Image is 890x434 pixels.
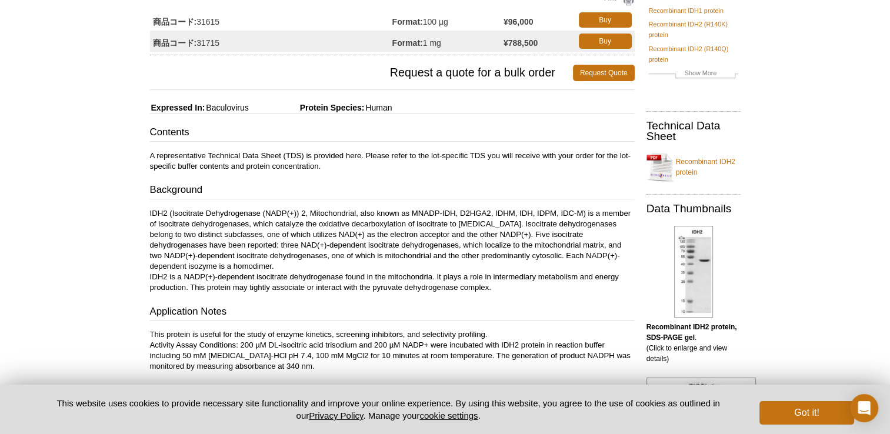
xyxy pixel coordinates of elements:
[150,103,205,112] span: Expressed In:
[251,103,365,112] span: Protein Species:
[649,19,738,40] a: Recombinant IDH2 (R140K) protein
[150,208,635,293] p: IDH2 (Isocitrate Dehydrogenase (NADP(+)) 2, Mitochondrial, also known as MNADP-IDH, D2HGA2, IDHM,...
[504,38,538,48] strong: ¥788,500
[392,16,423,27] strong: Format:
[392,38,423,48] strong: Format:
[150,125,635,142] h3: Contents
[150,305,635,321] h3: Application Notes
[646,322,741,364] p: . (Click to enlarge and view details)
[205,103,248,112] span: Baculovirus
[392,9,504,31] td: 100 µg
[36,397,741,422] p: This website uses cookies to provide necessary site functionality and improve your online experie...
[649,68,738,81] a: Show More
[150,65,573,81] span: Request a quote for a bulk order
[150,31,392,52] td: 31715
[364,103,392,112] span: Human
[150,383,635,400] h3: Protein Details
[150,183,635,199] h3: Background
[674,226,713,318] img: Recombinant IDH2 protein, SDS-PAGE gel.
[150,329,635,372] p: This protein is useful for the study of enzyme kinetics, screening inhibitors, and selectivity pr...
[573,65,635,81] a: Request Quote
[646,121,741,142] h2: Technical Data Sheet
[419,410,478,420] button: cookie settings
[646,149,741,185] a: Recombinant IDH2 protein
[504,16,534,27] strong: ¥96,000
[649,44,738,65] a: Recombinant IDH2 (R140Q) protein
[646,203,741,214] h2: Data Thumbnails
[153,16,197,27] strong: 商品コード:
[579,12,632,28] a: Buy
[153,38,197,48] strong: 商品コード:
[649,5,724,16] a: Recombinant IDH1 protein
[150,151,635,172] p: A representative Technical Data Sheet (TDS) is provided here. Please refer to the lot-specific TD...
[646,323,737,342] b: Recombinant IDH2 protein, SDS-PAGE gel
[150,9,392,31] td: 31615
[579,34,632,49] a: Buy
[759,401,854,425] button: Got it!
[850,394,878,422] div: Open Intercom Messenger
[309,410,363,420] a: Privacy Policy
[392,31,504,52] td: 1 mg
